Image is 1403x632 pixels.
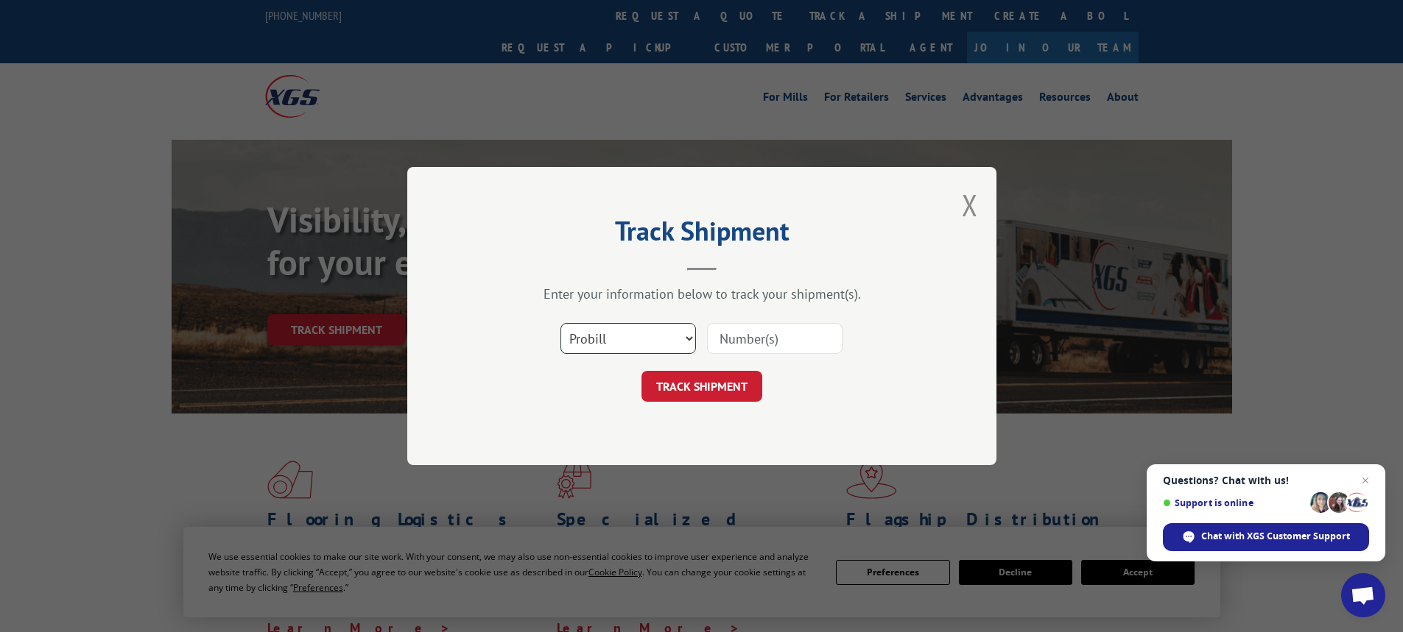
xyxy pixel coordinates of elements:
[641,371,762,402] button: TRACK SHIPMENT
[1357,472,1374,489] span: Close chat
[962,185,978,224] button: Close modal
[1341,573,1385,617] div: Open chat
[1163,523,1369,551] div: Chat with XGS Customer Support
[707,323,843,354] input: Number(s)
[481,285,923,302] div: Enter your information below to track your shipment(s).
[1201,530,1350,543] span: Chat with XGS Customer Support
[481,221,923,249] h2: Track Shipment
[1163,497,1305,508] span: Support is online
[1163,475,1369,486] span: Questions? Chat with us!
